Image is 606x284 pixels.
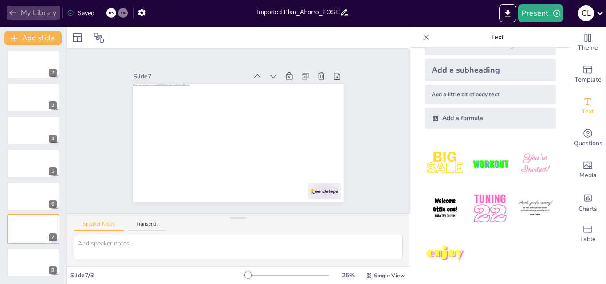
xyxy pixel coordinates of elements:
button: Speaker Notes [74,221,124,231]
span: Theme [578,43,598,53]
div: Slide 7 / 8 [70,271,244,280]
div: 2 [49,69,57,77]
div: 7 [49,233,57,241]
p: Text [433,27,561,48]
button: Transcript [127,221,167,231]
div: Add a subheading [425,59,556,81]
div: C L [578,5,594,21]
div: Change the overall theme [570,27,606,58]
span: Template [575,75,602,85]
div: 6 [49,200,57,208]
span: Charts [578,204,597,214]
button: My Library [7,6,60,20]
div: Add ready made slides [570,58,606,90]
button: Export to PowerPoint [499,4,516,22]
div: 4 [49,135,57,143]
input: Insert title [257,6,340,19]
div: Add charts and graphs [570,186,606,218]
div: Add a table [570,218,606,250]
div: Add images, graphics, shapes or video [570,154,606,186]
img: 4.jpeg [425,188,466,229]
img: 1.jpeg [425,143,466,184]
div: Saved [67,9,94,17]
div: Add a formula [425,108,556,129]
div: 8 [49,266,57,274]
span: Single View [374,272,405,279]
div: 6 [7,182,59,211]
img: 6.jpeg [515,188,556,229]
div: Get real-time input from your audience [570,122,606,154]
div: Layout [70,31,84,45]
span: Table [580,234,596,244]
button: C L [578,4,594,22]
div: Add text boxes [570,90,606,122]
div: 5 [49,167,57,175]
button: Add slide [4,31,62,45]
div: Slide 7 [146,51,260,83]
div: 7 [7,214,59,244]
div: 3 [49,101,57,109]
div: 5 [7,149,59,178]
img: 3.jpeg [515,143,556,184]
div: Add a little bit of body text [425,85,556,104]
div: 25 % [338,271,359,280]
div: 8 [7,248,59,277]
span: Text [582,107,594,117]
span: Position [94,32,104,43]
img: 5.jpeg [469,188,511,229]
div: 3 [7,83,59,112]
div: 4 [7,116,59,145]
span: Media [579,171,597,180]
img: 7.jpeg [425,233,466,274]
img: 2.jpeg [469,143,511,184]
button: Present [518,4,563,22]
div: 2 [7,50,59,79]
span: Questions [574,139,602,148]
